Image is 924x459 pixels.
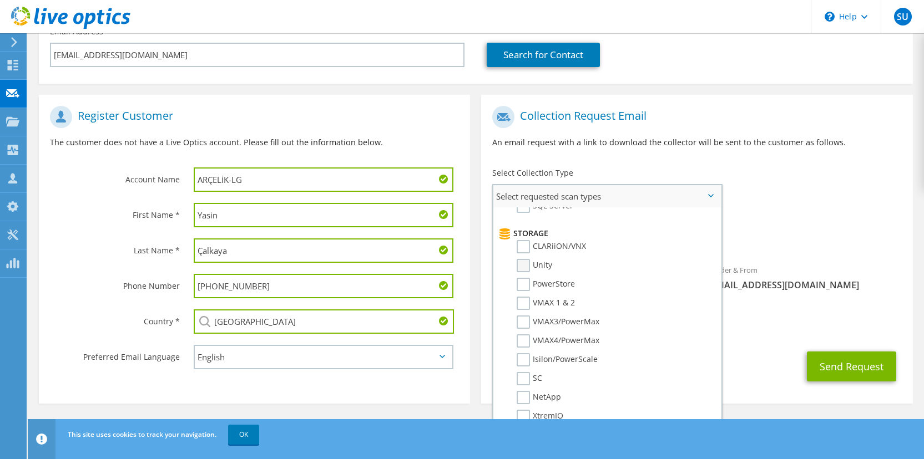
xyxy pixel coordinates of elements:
[50,309,180,327] label: Country *
[50,203,180,221] label: First Name *
[517,353,598,366] label: Isilon/PowerScale
[50,345,180,363] label: Preferred Email Language
[517,315,599,329] label: VMAX3/PowerMax
[517,259,552,272] label: Unity
[517,334,599,348] label: VMAX4/PowerMax
[492,136,901,149] p: An email request with a link to download the collector will be sent to the customer as follows.
[50,274,180,292] label: Phone Number
[517,297,575,310] label: VMAX 1 & 2
[481,212,912,253] div: Requested Collections
[228,425,259,445] a: OK
[493,185,720,207] span: Select requested scan types
[697,258,913,297] div: Sender & From
[894,8,912,25] span: SU
[496,227,715,240] li: Storage
[487,43,600,67] a: Search for Contact
[492,167,573,178] label: Select Collection Type
[68,430,216,439] span: This site uses cookies to track your navigation.
[517,410,563,423] label: XtremIO
[50,238,180,256] label: Last Name *
[517,278,575,291] label: PowerStore
[50,167,180,185] label: Account Name
[825,12,835,22] svg: \n
[517,240,586,253] label: CLARiiON/VNX
[807,351,896,381] button: Send Request
[50,136,459,149] p: The customer does not have a Live Optics account. Please fill out the information below.
[492,106,896,128] h1: Collection Request Email
[517,372,542,385] label: SC
[517,391,561,404] label: NetApp
[481,302,912,340] div: CC & Reply To
[50,106,453,128] h1: Register Customer
[481,258,697,297] div: To
[708,279,902,291] span: [EMAIL_ADDRESS][DOMAIN_NAME]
